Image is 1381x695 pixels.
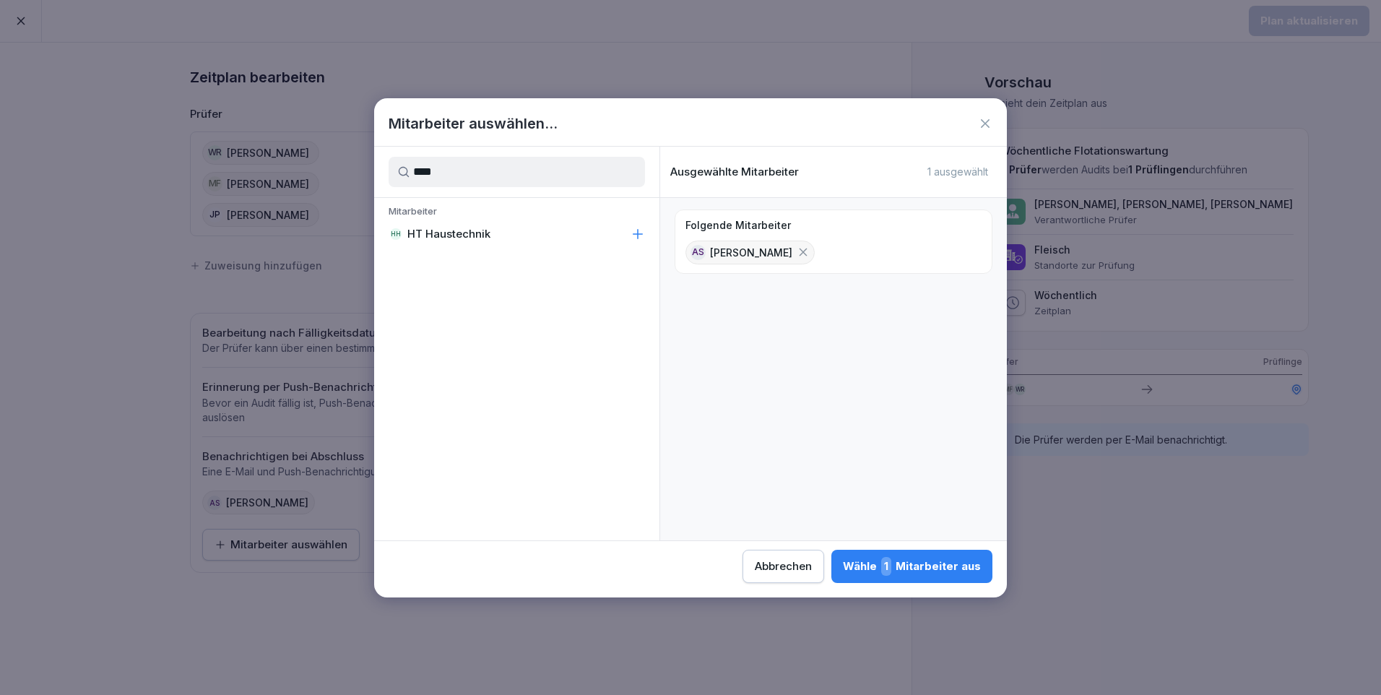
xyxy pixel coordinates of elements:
p: Mitarbeiter [374,205,659,221]
p: HT Haustechnik [407,227,490,241]
div: HH [390,228,402,240]
div: AS [690,245,706,260]
button: Wähle1Mitarbeiter aus [831,550,992,583]
div: Wähle Mitarbeiter aus [843,557,981,576]
p: Ausgewählte Mitarbeiter [670,165,799,178]
p: [PERSON_NAME] [710,245,792,260]
span: 1 [881,557,891,576]
p: Folgende Mitarbeiter [685,219,791,232]
div: Abbrechen [755,558,812,574]
button: Abbrechen [743,550,824,583]
p: 1 ausgewählt [927,165,988,178]
h1: Mitarbeiter auswählen... [389,113,558,134]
